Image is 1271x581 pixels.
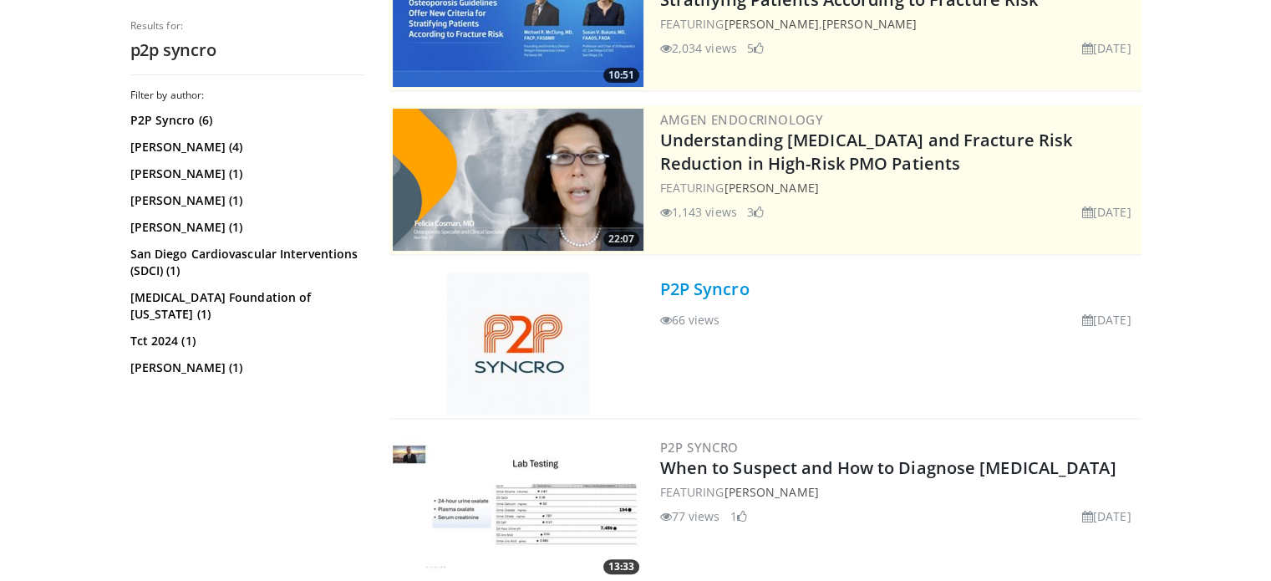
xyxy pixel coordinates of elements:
li: [DATE] [1082,507,1131,525]
a: Amgen Endocrinology [660,111,824,128]
li: 5 [747,39,764,57]
img: c9a25db3-4db0-49e1-a46f-17b5c91d58a1.png.300x170_q85_crop-smart_upscale.png [393,109,643,251]
a: [PERSON_NAME] [724,180,818,196]
div: FEATURING [660,483,1138,501]
h3: Filter by author: [130,89,364,102]
a: [PERSON_NAME] [724,16,818,32]
a: When to Suspect and How to Diagnose [MEDICAL_DATA] [660,456,1116,479]
li: 77 views [660,507,720,525]
h2: p2p syncro [130,39,364,61]
a: P2P Syncro [660,278,750,300]
span: 13:33 [603,559,639,574]
a: [PERSON_NAME] (1) [130,359,360,376]
a: 22:07 [393,109,643,251]
img: P2P Syncro [447,273,589,415]
a: [PERSON_NAME] (1) [130,219,360,236]
a: [PERSON_NAME] (4) [130,139,360,155]
a: [PERSON_NAME] [724,484,818,500]
div: FEATURING , [660,15,1138,33]
li: 1,143 views [660,203,737,221]
a: Understanding [MEDICAL_DATA] and Fracture Risk Reduction in High-Risk PMO Patients [660,129,1073,175]
a: [PERSON_NAME] (1) [130,192,360,209]
span: 22:07 [603,232,639,247]
li: 2,034 views [660,39,737,57]
a: [MEDICAL_DATA] Foundation of [US_STATE] (1) [130,289,360,323]
a: Tct 2024 (1) [130,333,360,349]
li: 3 [747,203,764,221]
li: [DATE] [1082,311,1131,329]
li: [DATE] [1082,39,1131,57]
img: 78041568-48c1-4595-914d-236de958e947.300x170_q85_crop-smart_upscale.jpg [393,436,643,578]
a: [PERSON_NAME] [822,16,917,32]
li: 1 [730,507,747,525]
li: [DATE] [1082,203,1131,221]
li: 66 views [660,311,720,329]
p: Results for: [130,19,364,33]
a: P2P Syncro [660,439,739,456]
span: 10:51 [603,68,639,83]
a: [PERSON_NAME] (1) [130,166,360,182]
a: 13:33 [393,436,643,578]
a: San Diego Cardiovascular Interventions (SDCI) (1) [130,246,360,279]
div: FEATURING [660,179,1138,196]
a: P2P Syncro (6) [130,112,360,129]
